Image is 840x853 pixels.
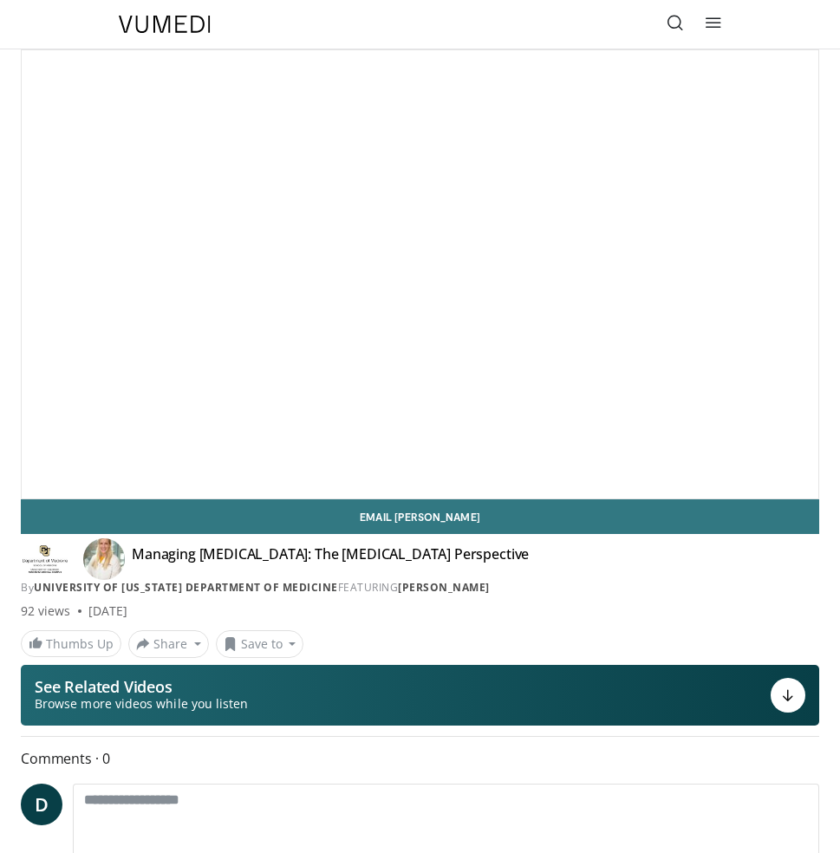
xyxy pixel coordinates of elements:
[119,16,211,33] img: VuMedi Logo
[128,630,209,658] button: Share
[21,602,71,620] span: 92 views
[21,545,69,573] img: University of Colorado Department of Medicine
[398,580,490,595] a: [PERSON_NAME]
[21,747,819,770] span: Comments 0
[22,50,818,498] video-js: Video Player
[83,538,125,580] img: Avatar
[88,602,127,620] div: [DATE]
[34,580,338,595] a: University of [US_STATE] Department of Medicine
[35,695,248,713] span: Browse more videos while you listen
[21,580,819,596] div: By FEATURING
[21,665,819,726] button: See Related Videos Browse more videos while you listen
[132,545,529,573] h4: Managing [MEDICAL_DATA]: The [MEDICAL_DATA] Perspective
[21,784,62,825] a: D
[21,630,121,657] a: Thumbs Up
[216,630,304,658] button: Save to
[21,499,819,534] a: Email [PERSON_NAME]
[35,678,248,695] p: See Related Videos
